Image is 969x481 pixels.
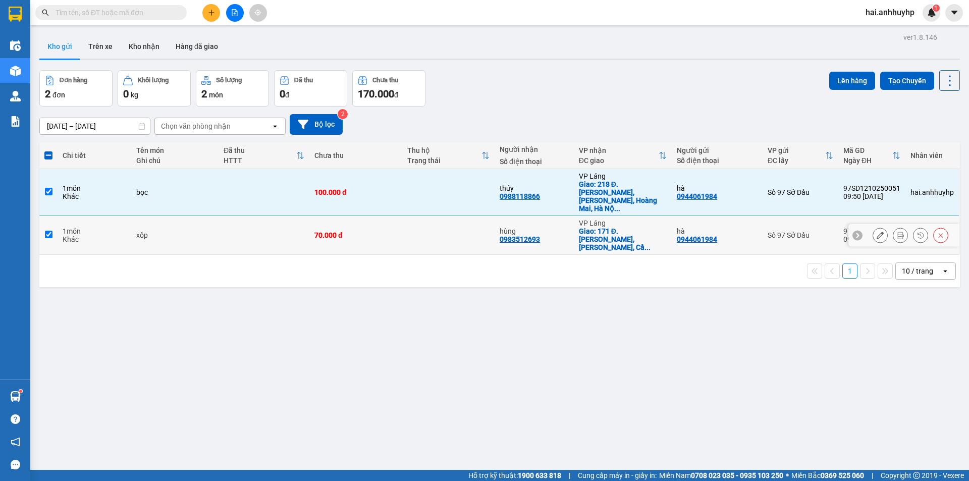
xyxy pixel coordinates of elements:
span: Hỗ trợ kỹ thuật: [468,470,561,481]
div: Ngày ĐH [843,156,892,165]
span: 170.000 [358,88,394,100]
div: hai.anhhuyhp [910,188,954,196]
button: file-add [226,4,244,22]
div: Ghi chú [136,156,213,165]
span: đơn [52,91,65,99]
img: warehouse-icon [10,91,21,101]
div: hùng [500,227,569,235]
span: | [569,470,570,481]
div: bọc [136,188,213,196]
div: Sửa đơn hàng [873,228,888,243]
div: 100.000 đ [314,188,397,196]
div: xốp [136,231,213,239]
img: solution-icon [10,116,21,127]
sup: 1 [19,390,22,393]
span: hai.anhhuyhp [857,6,923,19]
span: kg [131,91,138,99]
button: Kho nhận [121,34,168,59]
div: Số 97 Sở Dầu [768,231,833,239]
button: Tạo Chuyến [880,72,934,90]
div: Giao: 218 Đ. Tựu Liệt, Tam Hiệp, Hoàng Mai, Hà Nội, Việt Nam [579,180,667,212]
img: warehouse-icon [10,391,21,402]
div: Số 97 Sở Dầu [768,188,833,196]
button: Kho gửi [39,34,80,59]
div: Người gửi [677,146,758,154]
button: Đơn hàng2đơn [39,70,113,106]
svg: open [941,267,949,275]
button: Đã thu0đ [274,70,347,106]
div: VP Láng [579,172,667,180]
span: Miền Nam [659,470,783,481]
th: Toggle SortBy [763,142,838,169]
strong: 0708 023 035 - 0935 103 250 [691,471,783,479]
button: aim [249,4,267,22]
div: 97SD1210250050 [843,227,900,235]
th: Toggle SortBy [574,142,672,169]
div: 09:50 [DATE] [843,192,900,200]
button: caret-down [945,4,963,22]
div: Số điện thoại [500,157,569,166]
div: Chưa thu [314,151,397,159]
div: Trạng thái [407,156,482,165]
sup: 1 [933,5,940,12]
div: Khác [63,235,126,243]
div: Đã thu [224,146,296,154]
div: VP Láng [579,219,667,227]
span: plus [208,9,215,16]
div: HTTT [224,156,296,165]
strong: CHUYỂN PHÁT NHANH VIP ANH HUY [63,8,138,41]
div: 97SD1210250051 [843,184,900,192]
span: Miền Bắc [791,470,864,481]
div: Nhân viên [910,151,954,159]
th: Toggle SortBy [402,142,495,169]
sup: 2 [338,109,348,119]
span: ⚪️ [786,473,789,477]
button: Trên xe [80,34,121,59]
img: warehouse-icon [10,66,21,76]
span: file-add [231,9,238,16]
span: search [42,9,49,16]
div: Chưa thu [372,77,398,84]
span: caret-down [950,8,959,17]
span: copyright [913,472,920,479]
div: 1 món [63,227,126,235]
div: Đơn hàng [60,77,87,84]
div: Đã thu [294,77,313,84]
button: Chưa thu170.000đ [352,70,425,106]
span: 0 [123,88,129,100]
div: 0988118866 [500,192,540,200]
div: Mã GD [843,146,892,154]
div: Chọn văn phòng nhận [161,121,231,131]
div: Khác [63,192,126,200]
div: Người nhận [500,145,569,153]
img: icon-new-feature [927,8,936,17]
span: aim [254,9,261,16]
span: ... [614,204,620,212]
button: plus [202,4,220,22]
div: VP nhận [579,146,659,154]
input: Select a date range. [40,118,150,134]
div: Số lượng [216,77,242,84]
span: Cung cấp máy in - giấy in: [578,470,657,481]
button: Số lượng2món [196,70,269,106]
span: món [209,91,223,99]
button: Lên hàng [829,72,875,90]
div: 70.000 đ [314,231,397,239]
div: hà [677,227,758,235]
img: warehouse-icon [10,40,21,51]
div: 0944061984 [677,192,717,200]
button: 1 [842,263,857,279]
div: 1 món [63,184,126,192]
span: 2 [201,88,207,100]
div: ver 1.8.146 [903,32,937,43]
div: Khối lượng [138,77,169,84]
span: đ [285,91,289,99]
img: logo [5,40,56,91]
svg: open [271,122,279,130]
div: ĐC giao [579,156,659,165]
span: question-circle [11,414,20,424]
div: 0944061984 [677,235,717,243]
div: thúy [500,184,569,192]
span: notification [11,437,20,447]
button: Hàng đã giao [168,34,226,59]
